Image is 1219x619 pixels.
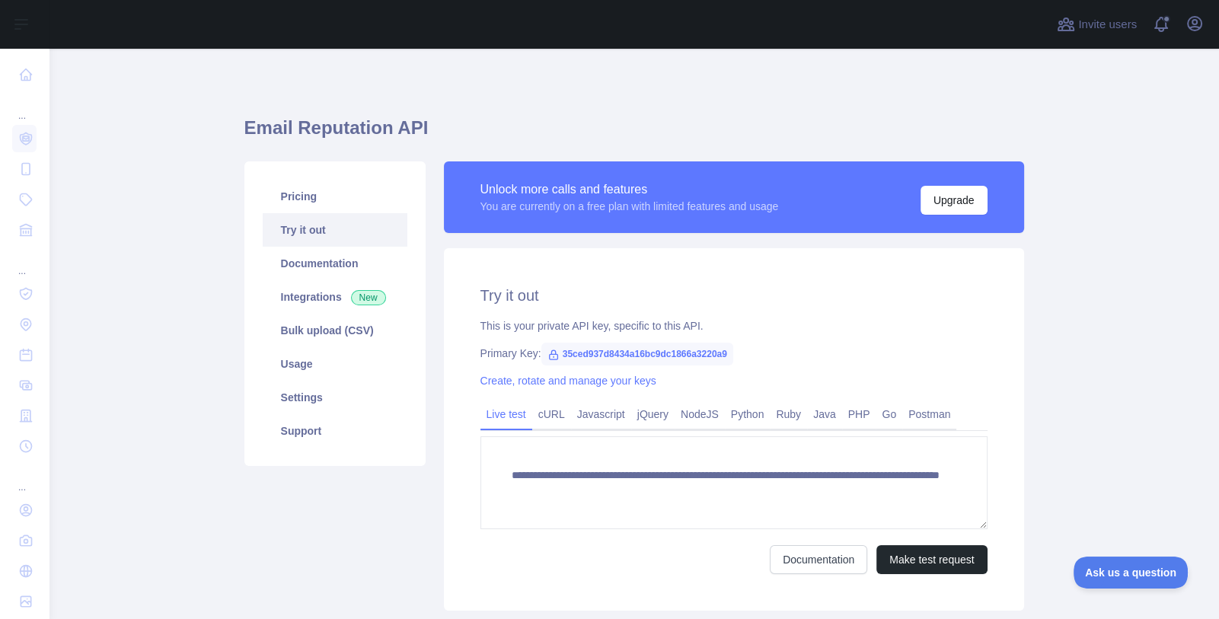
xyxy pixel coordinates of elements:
[770,402,807,426] a: Ruby
[263,213,407,247] a: Try it out
[263,247,407,280] a: Documentation
[480,180,779,199] div: Unlock more calls and features
[263,180,407,213] a: Pricing
[571,402,631,426] a: Javascript
[876,402,902,426] a: Go
[725,402,771,426] a: Python
[532,402,571,426] a: cURL
[921,186,988,215] button: Upgrade
[244,116,1024,152] h1: Email Reputation API
[263,280,407,314] a: Integrations New
[842,402,876,426] a: PHP
[480,285,988,306] h2: Try it out
[876,545,987,574] button: Make test request
[807,402,842,426] a: Java
[480,346,988,361] div: Primary Key:
[480,318,988,333] div: This is your private API key, specific to this API.
[351,290,386,305] span: New
[12,463,37,493] div: ...
[263,414,407,448] a: Support
[675,402,725,426] a: NodeJS
[480,375,656,387] a: Create, rotate and manage your keys
[12,91,37,122] div: ...
[631,402,675,426] a: jQuery
[263,381,407,414] a: Settings
[902,402,956,426] a: Postman
[480,402,532,426] a: Live test
[1074,557,1189,589] iframe: Toggle Customer Support
[1078,16,1137,34] span: Invite users
[480,199,779,214] div: You are currently on a free plan with limited features and usage
[12,247,37,277] div: ...
[770,545,867,574] a: Documentation
[541,343,733,365] span: 35ced937d8434a16bc9dc1866a3220a9
[263,347,407,381] a: Usage
[263,314,407,347] a: Bulk upload (CSV)
[1054,12,1140,37] button: Invite users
